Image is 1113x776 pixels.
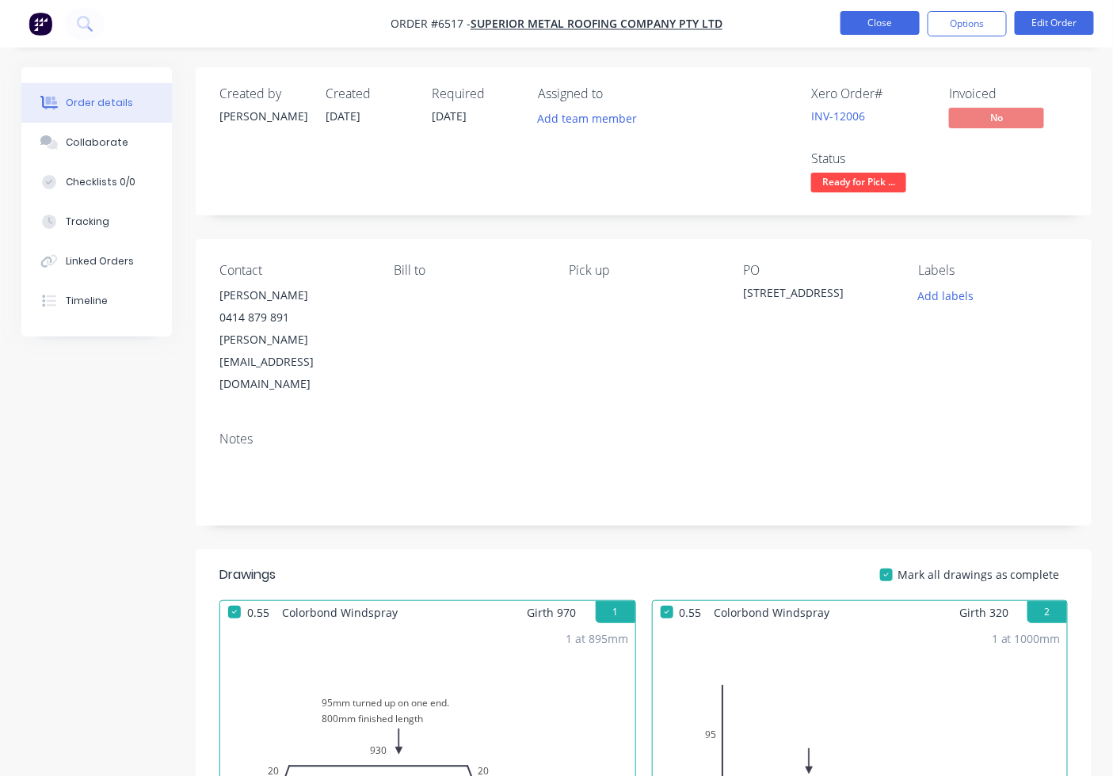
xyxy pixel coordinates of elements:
[528,601,577,624] span: Girth 970
[529,108,646,129] button: Add team member
[66,215,109,229] div: Tracking
[219,329,369,395] div: [PERSON_NAME][EMAIL_ADDRESS][DOMAIN_NAME]
[395,263,544,278] div: Bill to
[811,173,906,196] button: Ready for Pick ...
[219,263,369,278] div: Contact
[219,284,369,395] div: [PERSON_NAME]0414 879 891[PERSON_NAME][EMAIL_ADDRESS][DOMAIN_NAME]
[811,86,930,101] div: Xero Order #
[596,601,635,623] button: 1
[949,108,1044,127] span: No
[391,17,471,32] span: Order #6517 -
[840,11,920,35] button: Close
[66,254,134,268] div: Linked Orders
[928,11,1007,36] button: Options
[21,281,172,321] button: Timeline
[744,263,894,278] div: PO
[219,432,1068,447] div: Notes
[909,284,982,306] button: Add labels
[276,601,404,624] span: Colorbond Windspray
[538,86,696,101] div: Assigned to
[241,601,276,624] span: 0.55
[992,630,1061,647] div: 1 at 1000mm
[21,123,172,162] button: Collaborate
[673,601,708,624] span: 0.55
[811,173,906,192] span: Ready for Pick ...
[898,566,1060,583] span: Mark all drawings as complete
[21,202,172,242] button: Tracking
[66,96,133,110] div: Order details
[708,601,837,624] span: Colorbond Windspray
[326,86,413,101] div: Created
[219,306,369,329] div: 0414 879 891
[21,83,172,123] button: Order details
[66,175,135,189] div: Checklists 0/0
[21,162,172,202] button: Checklists 0/0
[538,108,646,129] button: Add team member
[219,108,307,124] div: [PERSON_NAME]
[66,294,108,308] div: Timeline
[918,263,1068,278] div: Labels
[219,284,369,306] div: [PERSON_NAME]
[219,86,307,101] div: Created by
[744,284,894,306] div: [STREET_ADDRESS]
[569,263,718,278] div: Pick up
[432,86,519,101] div: Required
[432,108,467,124] span: [DATE]
[811,108,865,124] a: INV-12006
[219,565,276,584] div: Drawings
[66,135,128,150] div: Collaborate
[21,242,172,281] button: Linked Orders
[29,12,52,36] img: Factory
[471,17,722,32] a: Superior Metal Roofing Company Pty Ltd
[1015,11,1094,35] button: Edit Order
[811,151,930,166] div: Status
[949,86,1068,101] div: Invoiced
[326,108,360,124] span: [DATE]
[959,601,1008,624] span: Girth 320
[566,630,629,647] div: 1 at 895mm
[1027,601,1067,623] button: 2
